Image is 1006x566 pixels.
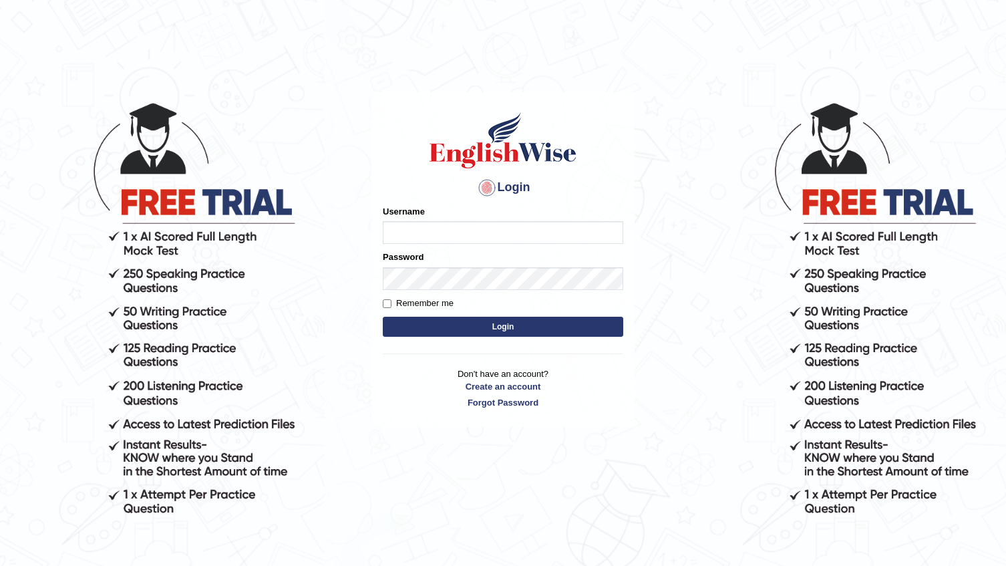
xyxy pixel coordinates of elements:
label: Password [383,251,424,263]
label: Username [383,205,425,218]
p: Don't have an account? [383,368,623,409]
h4: Login [383,177,623,198]
label: Remember me [383,297,454,310]
a: Forgot Password [383,396,623,409]
a: Create an account [383,380,623,393]
input: Remember me [383,299,391,308]
button: Login [383,317,623,337]
img: Logo of English Wise sign in for intelligent practice with AI [427,110,579,170]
